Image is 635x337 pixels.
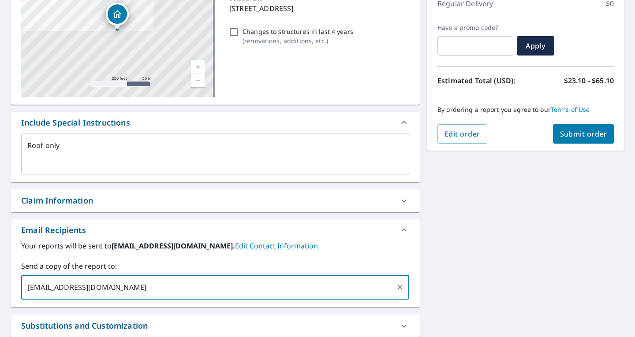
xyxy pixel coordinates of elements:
button: Submit order [553,124,614,144]
button: Clear [394,281,406,293]
p: ( renovations, additions, etc. ) [243,36,353,45]
span: Apply [524,41,547,51]
div: Claim Information [21,195,93,207]
div: Include Special Instructions [11,112,420,133]
label: Have a promo code? [437,24,513,32]
div: Claim Information [11,189,420,212]
a: Terms of Use [551,105,590,114]
div: Substitutions and Customization [21,320,148,332]
span: Edit order [444,129,480,139]
a: Current Level 17, Zoom In [191,60,205,74]
a: Current Level 17, Zoom Out [191,74,205,87]
p: $23.10 - $65.10 [564,75,614,86]
label: Send a copy of the report to: [21,261,409,271]
p: Changes to structures in last 4 years [243,27,353,36]
div: Substitutions and Customization [11,315,420,337]
div: Email Recipients [21,224,86,236]
textarea: Roof only [27,141,403,167]
p: By ordering a report you agree to our [437,106,614,114]
span: Submit order [560,129,607,139]
button: Apply [517,36,554,56]
div: Email Recipients [11,219,420,241]
div: Dropped pin, building 1, Residential property, 3759 Imperial Dr E Columbus, IN 47203 [106,3,129,30]
p: [STREET_ADDRESS] [229,3,406,14]
a: EditContactInfo [235,241,320,251]
b: [EMAIL_ADDRESS][DOMAIN_NAME]. [112,241,235,251]
button: Edit order [437,124,487,144]
div: Include Special Instructions [21,117,130,129]
label: Your reports will be sent to [21,241,409,251]
p: Estimated Total (USD): [437,75,526,86]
